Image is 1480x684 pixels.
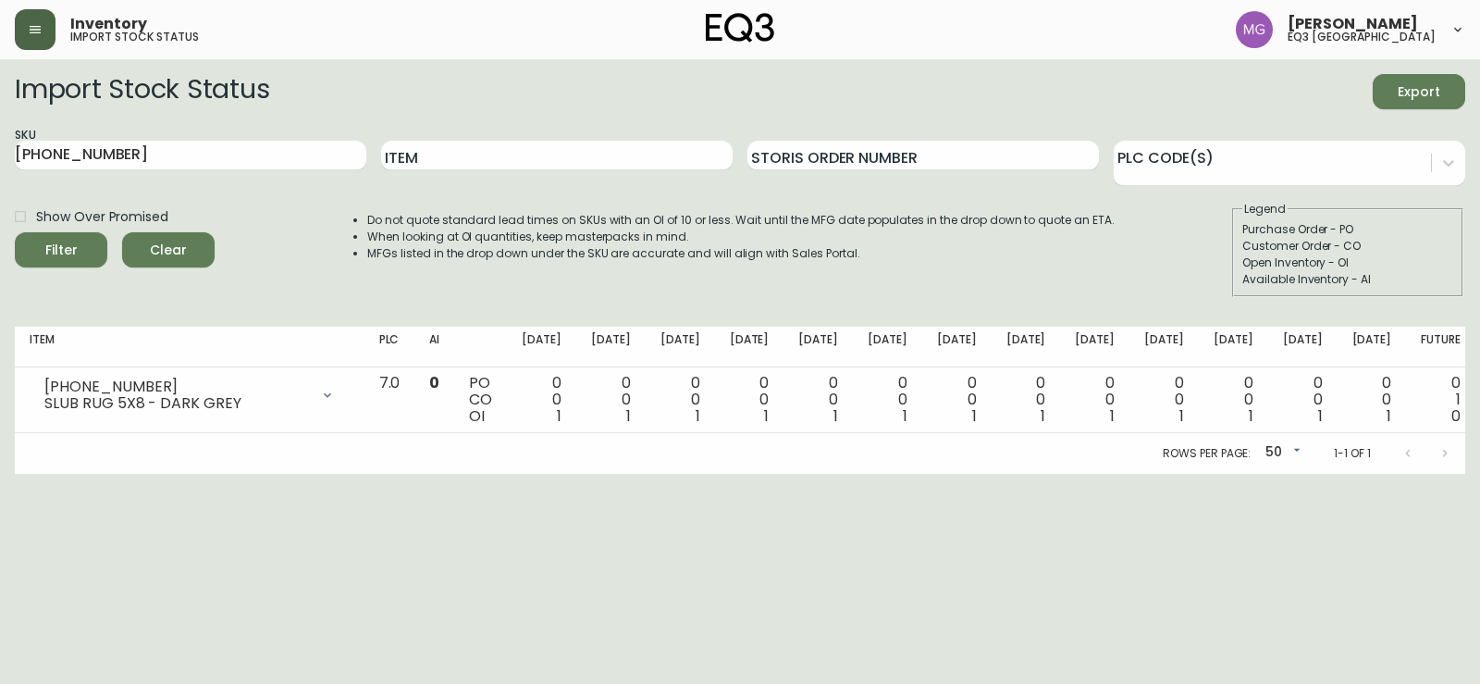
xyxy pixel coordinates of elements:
th: [DATE] [1060,327,1129,367]
span: 1 [833,405,838,427]
div: 50 [1258,438,1304,468]
div: 0 0 [660,375,700,425]
div: Open Inventory - OI [1242,255,1453,271]
div: 0 0 [730,375,770,425]
div: 0 0 [798,375,838,425]
button: Export [1373,74,1465,109]
h5: import stock status [70,31,199,43]
span: 1 [903,405,907,427]
img: de8837be2a95cd31bb7c9ae23fe16153 [1236,11,1273,48]
th: PLC [364,327,415,367]
span: 1 [1041,405,1045,427]
p: 1-1 of 1 [1334,445,1371,462]
span: 0 [429,372,439,393]
li: MFGs listed in the drop down under the SKU are accurate and will align with Sales Portal. [367,245,1115,262]
div: [PHONE_NUMBER]SLUB RUG 5X8 - DARK GREY [30,375,350,416]
th: [DATE] [715,327,784,367]
span: [PERSON_NAME] [1288,17,1418,31]
th: Item [15,327,364,367]
th: [DATE] [646,327,715,367]
div: 0 0 [1006,375,1046,425]
span: OI [469,405,485,427]
span: 0 [1451,405,1461,427]
div: PO CO [469,375,492,425]
h5: eq3 [GEOGRAPHIC_DATA] [1288,31,1436,43]
li: When looking at OI quantities, keep masterpacks in mind. [367,229,1115,245]
th: [DATE] [507,327,576,367]
span: 1 [626,405,631,427]
div: 0 0 [1283,375,1323,425]
span: 1 [1387,405,1391,427]
div: Purchase Order - PO [1242,221,1453,238]
span: 1 [696,405,700,427]
legend: Legend [1242,201,1288,218]
th: [DATE] [1199,327,1268,367]
span: 1 [557,405,561,427]
span: Export [1387,81,1450,104]
div: 0 0 [1144,375,1184,425]
th: Future [1406,327,1475,367]
th: [DATE] [1268,327,1338,367]
div: Customer Order - CO [1242,238,1453,255]
span: Show Over Promised [36,207,168,227]
th: [DATE] [1129,327,1199,367]
span: Clear [137,239,200,262]
span: Inventory [70,17,147,31]
div: 0 1 [1421,375,1461,425]
div: 0 0 [1214,375,1253,425]
div: 0 0 [1075,375,1115,425]
div: 0 0 [1352,375,1392,425]
span: 1 [1318,405,1323,427]
div: [PHONE_NUMBER] [44,379,309,395]
div: 0 0 [937,375,977,425]
th: [DATE] [1338,327,1407,367]
div: SLUB RUG 5X8 - DARK GREY [44,395,309,412]
p: Rows per page: [1163,445,1251,462]
div: 0 0 [868,375,907,425]
h2: Import Stock Status [15,74,269,109]
span: 1 [1179,405,1184,427]
div: 0 0 [522,375,561,425]
button: Clear [122,232,215,267]
img: logo [706,13,774,43]
th: [DATE] [922,327,992,367]
th: [DATE] [576,327,646,367]
span: 1 [1110,405,1115,427]
span: 1 [764,405,769,427]
li: Do not quote standard lead times on SKUs with an OI of 10 or less. Wait until the MFG date popula... [367,212,1115,229]
th: [DATE] [853,327,922,367]
th: [DATE] [783,327,853,367]
div: 0 0 [591,375,631,425]
span: 1 [1249,405,1253,427]
td: 7.0 [364,367,415,433]
th: [DATE] [992,327,1061,367]
span: 1 [972,405,977,427]
th: AI [414,327,454,367]
button: Filter [15,232,107,267]
div: Available Inventory - AI [1242,271,1453,288]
